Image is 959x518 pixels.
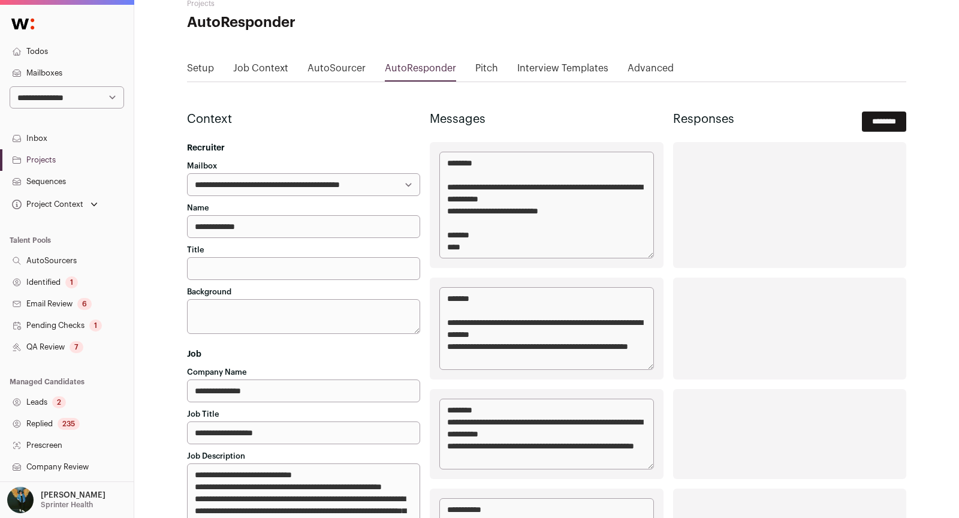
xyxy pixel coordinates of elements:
[41,490,105,500] p: [PERSON_NAME]
[233,61,288,80] a: Job Context
[187,409,219,419] label: Job Title
[673,111,734,128] h3: Responses
[187,111,232,128] h3: Context
[187,161,217,171] label: Mailbox
[187,451,245,461] label: Job Description
[430,111,663,128] h3: Messages
[187,287,231,297] label: Background
[52,396,66,408] div: 2
[5,487,108,513] button: Open dropdown
[89,320,102,332] div: 1
[5,12,41,36] img: Wellfound
[187,61,214,80] a: Setup
[70,341,83,353] div: 7
[187,142,420,154] h3: Recruiter
[475,61,498,80] a: Pitch
[10,200,83,209] div: Project Context
[41,500,93,510] p: Sprinter Health
[628,61,674,80] a: Advanced
[187,368,247,377] label: Company Name
[187,203,209,213] label: Name
[187,245,204,255] label: Title
[385,61,456,80] a: AutoResponder
[10,196,100,213] button: Open dropdown
[7,487,34,513] img: 12031951-medium_jpg
[58,418,80,430] div: 235
[187,348,420,360] h3: Job
[65,276,78,288] div: 1
[187,13,427,32] h1: AutoResponder
[77,298,92,310] div: 6
[517,61,608,80] a: Interview Templates
[307,61,366,80] a: AutoSourcer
